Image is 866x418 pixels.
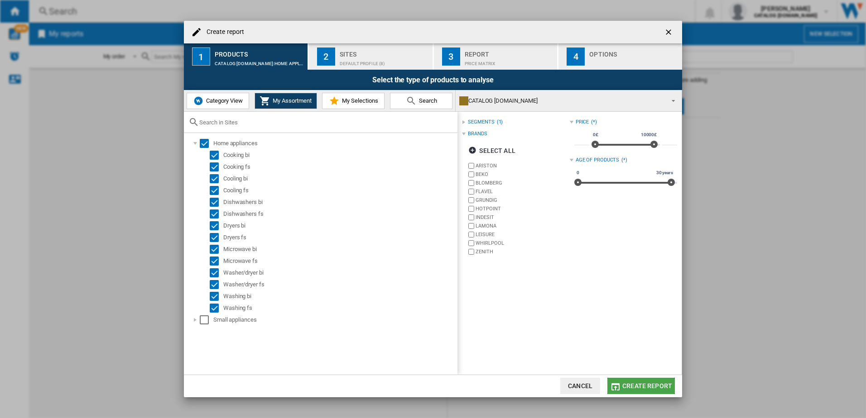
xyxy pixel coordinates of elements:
input: brand.name [468,232,474,237]
label: BLOMBERG [476,180,569,186]
button: My Selections [322,93,385,109]
input: brand.name [468,180,474,186]
span: My Assortment [270,97,312,104]
input: brand.name [468,171,474,177]
label: ZENITH [476,248,569,255]
button: 4 Options [558,43,682,70]
div: 1 [192,47,210,66]
md-checkbox: Select [210,209,223,218]
h4: Create report [202,28,244,37]
img: wiser-icon-blue.png [193,95,204,106]
div: Microwave fs [223,256,456,266]
md-checkbox: Select [210,221,223,230]
div: Brands [468,130,487,138]
div: 2 [317,47,335,66]
input: brand.name [468,206,474,212]
button: My Assortment [255,93,317,109]
input: brand.name [468,240,474,246]
span: Category View [204,97,243,104]
input: brand.name [468,189,474,195]
span: 30 years [655,169,674,176]
div: Cooking fs [223,162,456,171]
label: WHIRLPOOL [476,240,569,247]
md-checkbox: Select [200,315,213,324]
md-checkbox: Select [210,268,223,277]
div: Price Matrix [465,57,554,66]
button: Search [390,93,452,109]
button: Category View [187,93,249,109]
div: Cooking bi [223,151,456,160]
span: Search [417,97,437,104]
button: Select all [466,142,518,159]
div: Products [215,47,304,57]
button: 1 Products CATALOG [DOMAIN_NAME]:Home appliances [184,43,308,70]
div: Select all [468,142,515,159]
div: Price [576,119,589,126]
md-checkbox: Select [210,162,223,171]
div: segments [468,119,494,126]
div: Washing fs [223,304,456,313]
span: 10000£ [640,131,658,138]
label: FLAVEL [476,188,569,195]
input: Search in Sites [199,119,453,126]
input: brand.name [468,197,474,203]
md-checkbox: Select [210,198,223,207]
div: Washer/dryer bi [223,268,456,277]
input: brand.name [468,249,474,255]
div: Sites [340,47,429,57]
ng-md-icon: getI18NText('BUTTONS.CLOSE_DIALOG') [664,28,675,38]
div: Dishwashers fs [223,209,456,218]
div: Dryers bi [223,221,456,230]
div: Dryers fs [223,233,456,242]
span: Create report [622,382,672,389]
div: Age of products [576,157,620,164]
div: Dishwashers bi [223,198,456,207]
input: brand.name [468,214,474,220]
button: 2 Sites Default profile (8) [309,43,433,70]
label: INDESIT [476,214,569,221]
div: Washing bi [223,292,456,301]
label: LAMONA [476,223,569,229]
md-checkbox: Select [210,245,223,254]
div: Report [465,47,554,57]
md-checkbox: Select [210,186,223,195]
label: GRUNDIG [476,197,569,204]
label: ARISTON [476,162,569,169]
div: Options [589,47,678,57]
md-checkbox: Select [210,304,223,313]
div: Select the type of products to analyse [184,70,682,90]
div: Cooling bi [223,174,456,183]
md-checkbox: Select [210,292,223,301]
span: My Selections [340,97,378,104]
div: CATALOG [DOMAIN_NAME] [459,95,664,107]
input: brand.name [468,163,474,169]
div: Microwave bi [223,245,456,254]
div: CATALOG [DOMAIN_NAME]:Home appliances [215,57,304,66]
button: 3 Report Price Matrix [434,43,558,70]
md-checkbox: Select [210,256,223,266]
span: 0 [575,169,581,176]
label: LEISURE [476,231,569,238]
label: BEKO [476,171,569,178]
md-checkbox: Select [210,151,223,160]
div: 4 [567,47,585,66]
span: 0£ [592,131,600,138]
button: Create report [607,378,675,394]
div: Default profile (8) [340,57,429,66]
md-checkbox: Select [200,139,213,148]
md-checkbox: Select [210,280,223,289]
md-checkbox: Select [210,174,223,183]
div: (1) [497,119,503,126]
md-checkbox: Select [210,233,223,242]
div: Home appliances [213,139,456,148]
button: Cancel [560,378,600,394]
div: 3 [442,47,460,66]
div: Cooling fs [223,186,456,195]
label: HOTPOINT [476,205,569,212]
input: brand.name [468,223,474,229]
button: getI18NText('BUTTONS.CLOSE_DIALOG') [660,23,678,41]
div: Washer/dryer fs [223,280,456,289]
div: Small appliances [213,315,456,324]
